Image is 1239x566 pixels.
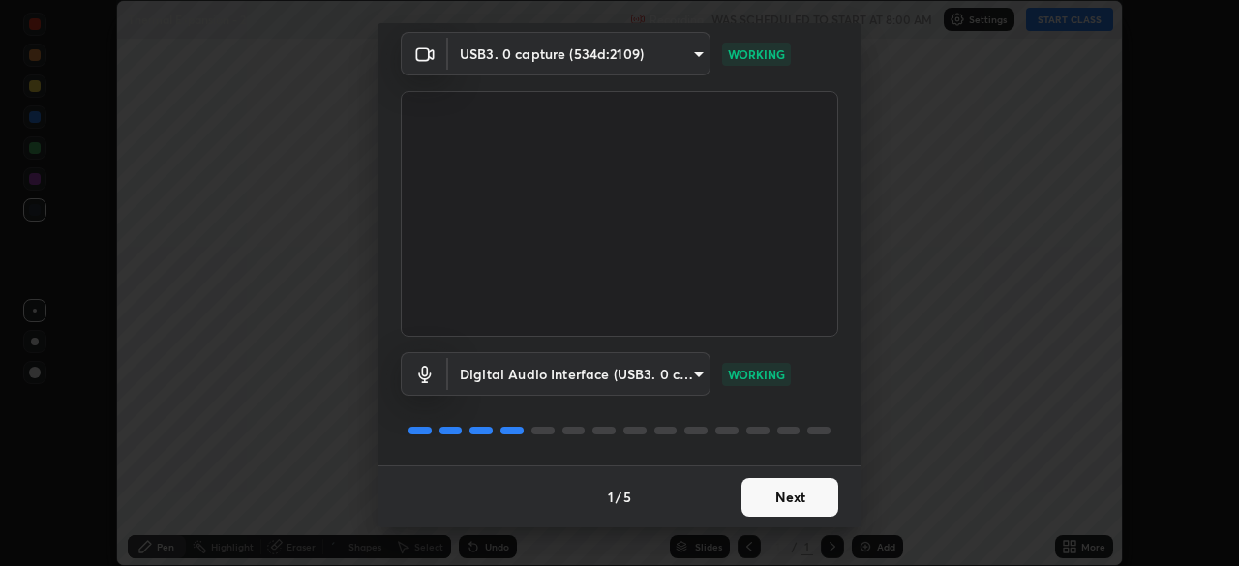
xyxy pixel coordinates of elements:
[728,366,785,383] p: WORKING
[608,487,614,507] h4: 1
[623,487,631,507] h4: 5
[616,487,621,507] h4: /
[448,352,710,396] div: USB3. 0 capture (534d:2109)
[741,478,838,517] button: Next
[728,45,785,63] p: WORKING
[448,32,710,75] div: USB3. 0 capture (534d:2109)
